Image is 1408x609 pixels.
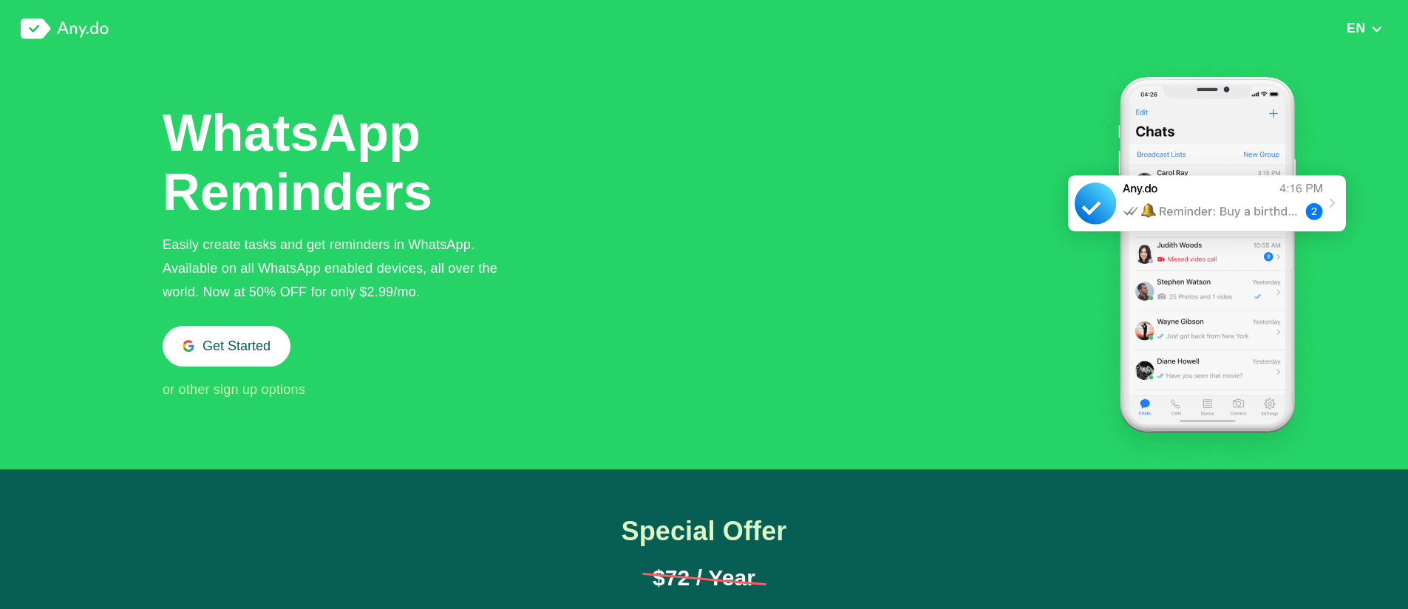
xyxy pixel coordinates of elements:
[1342,20,1387,36] button: EN
[589,517,820,546] h1: Special Offer
[1370,24,1383,34] img: down
[21,18,109,39] img: logo
[1347,21,1366,35] span: EN
[1048,58,1366,469] img: WhatsApp Tasks & Reminders
[163,382,305,397] span: or other sign up options
[642,567,766,589] h1: $72 / Year
[163,326,290,367] button: Get Started
[163,103,436,222] h1: WhatsApp Reminders
[163,233,522,304] div: Easily create tasks and get reminders in WhatsApp. Available on all WhatsApp enabled devices, all...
